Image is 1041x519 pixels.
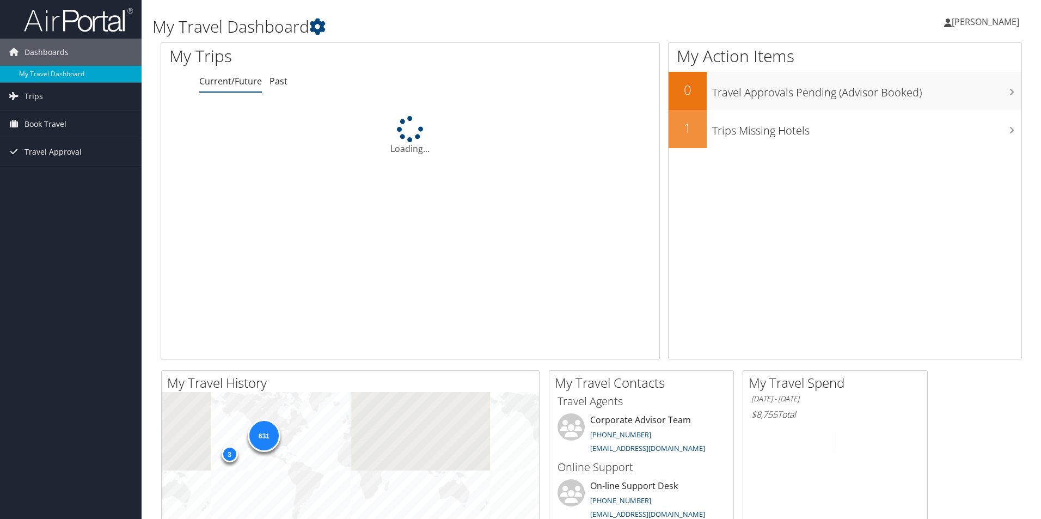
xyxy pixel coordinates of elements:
h2: 0 [669,81,707,99]
h2: My Travel Spend [749,374,927,392]
span: Book Travel [25,111,66,138]
div: 631 [247,419,280,452]
span: Travel Approval [25,138,82,166]
span: $8,755 [751,408,777,420]
a: [PERSON_NAME] [944,5,1030,38]
h1: My Action Items [669,45,1021,68]
a: [EMAIL_ADDRESS][DOMAIN_NAME] [590,509,705,519]
h3: Travel Agents [558,394,725,409]
h2: 1 [669,119,707,137]
a: [EMAIL_ADDRESS][DOMAIN_NAME] [590,443,705,453]
a: [PHONE_NUMBER] [590,496,651,505]
div: Loading... [161,116,659,155]
a: [PHONE_NUMBER] [590,430,651,439]
span: Dashboards [25,39,69,66]
h2: My Travel Contacts [555,374,733,392]
h3: Online Support [558,460,725,475]
h6: Total [751,408,919,420]
a: 1Trips Missing Hotels [669,110,1021,148]
h1: My Travel Dashboard [152,15,738,38]
img: airportal-logo.png [24,7,133,33]
a: Current/Future [199,75,262,87]
li: Corporate Advisor Team [552,413,731,458]
span: Trips [25,83,43,110]
h1: My Trips [169,45,444,68]
h2: My Travel History [167,374,539,392]
h3: Trips Missing Hotels [712,118,1021,138]
a: 0Travel Approvals Pending (Advisor Booked) [669,72,1021,110]
a: Past [270,75,287,87]
h3: Travel Approvals Pending (Advisor Booked) [712,80,1021,100]
h6: [DATE] - [DATE] [751,394,919,404]
div: 3 [221,445,237,462]
span: [PERSON_NAME] [952,16,1019,28]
